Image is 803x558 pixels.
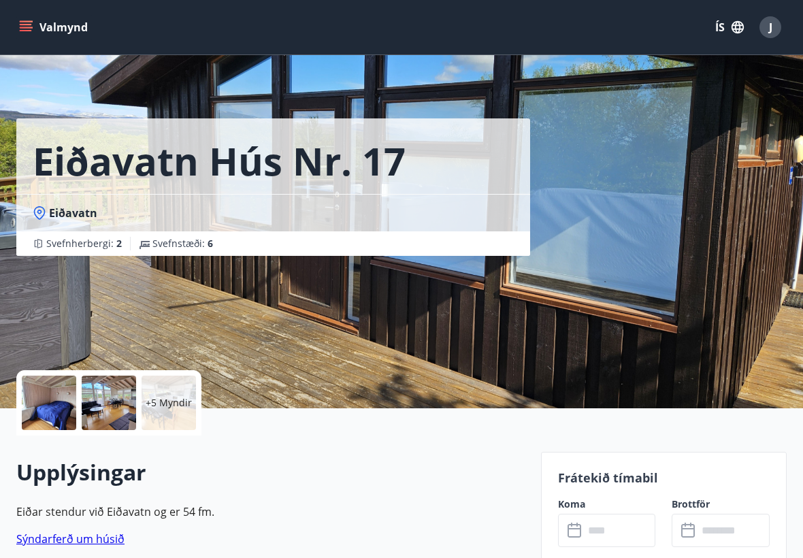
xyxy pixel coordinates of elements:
[46,237,122,250] span: Svefnherbergi :
[558,497,656,511] label: Koma
[16,457,525,487] h2: Upplýsingar
[146,396,192,410] p: +5 Myndir
[16,504,525,520] p: Eiðar stendur við Eiðavatn og er 54 fm.
[116,237,122,250] span: 2
[152,237,213,250] span: Svefnstæði :
[49,206,97,220] span: Eiðavatn
[754,11,787,44] button: J
[16,15,93,39] button: menu
[672,497,770,511] label: Brottför
[769,20,772,35] span: J
[558,469,770,487] p: Frátekið tímabil
[208,237,213,250] span: 6
[16,531,125,546] a: Sýndarferð um húsið
[708,15,751,39] button: ÍS
[33,135,406,186] h1: Eiðavatn hús nr. 17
